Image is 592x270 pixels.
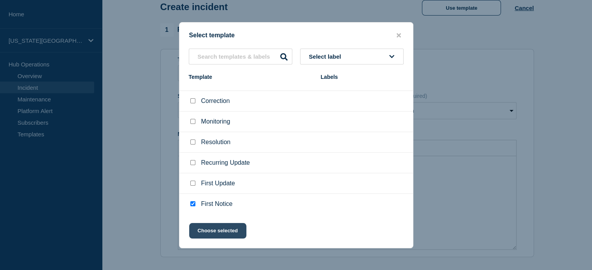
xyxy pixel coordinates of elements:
[190,160,195,165] input: Recurring Update checkbox
[190,181,195,186] input: First Update checkbox
[321,74,404,80] div: Labels
[190,139,195,145] input: Resolution checkbox
[201,180,235,187] p: First Update
[189,74,313,80] div: Template
[201,159,250,166] p: Recurring Update
[190,119,195,124] input: Monitoring checkbox
[201,200,233,207] p: First Notice
[309,53,344,60] span: Select label
[179,32,413,39] div: Select template
[394,32,403,39] button: close button
[201,118,230,125] p: Monitoring
[300,49,404,64] button: Select label
[189,223,246,239] button: Choose selected
[201,139,231,146] p: Resolution
[201,98,230,105] p: Correction
[189,49,292,64] input: Search templates & labels
[190,201,195,206] input: First Notice checkbox
[190,98,195,103] input: Correction checkbox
